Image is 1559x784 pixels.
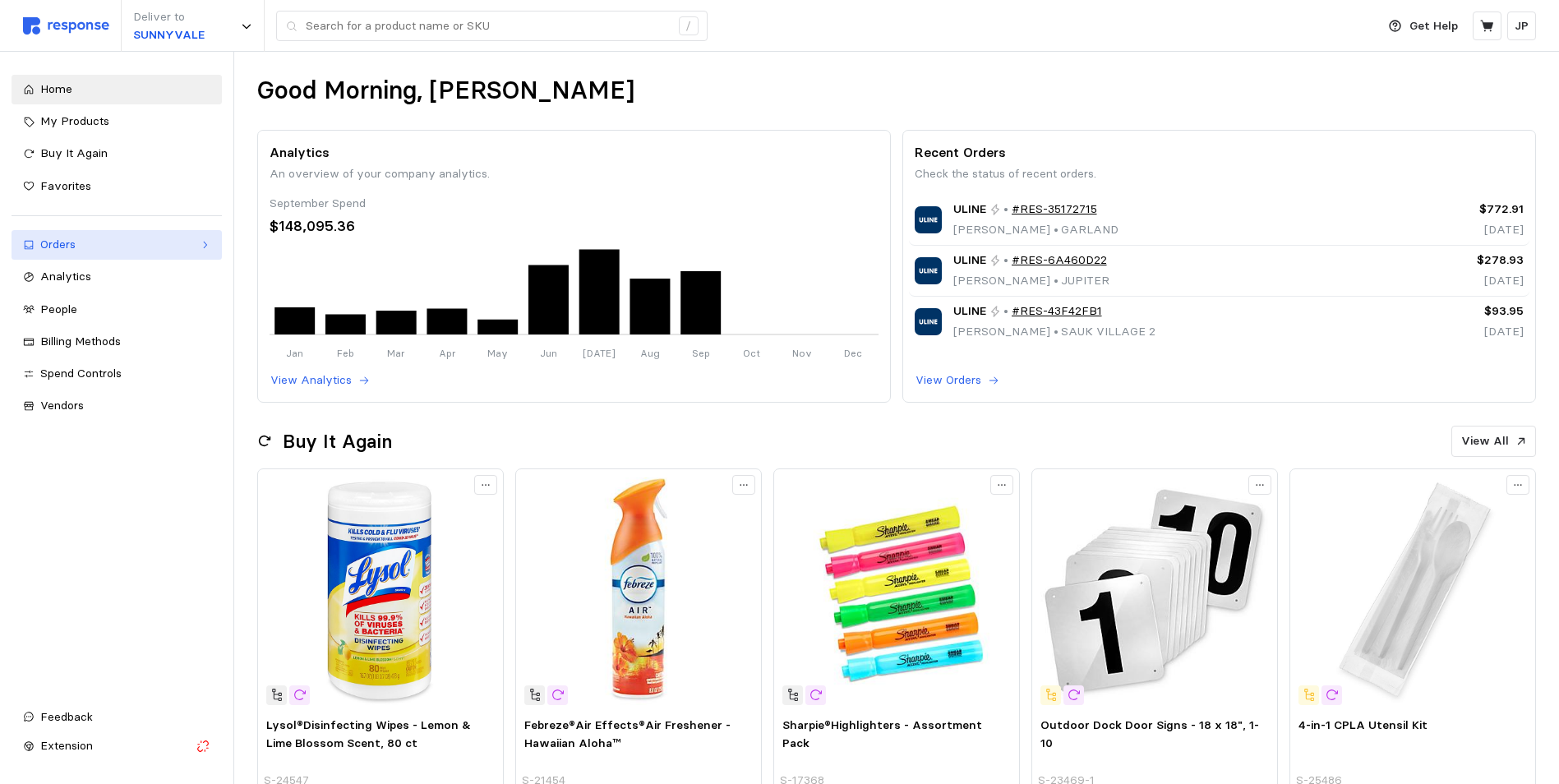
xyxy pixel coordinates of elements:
[270,142,879,163] p: Analytics
[12,391,222,421] a: Vendors
[524,717,731,750] span: Febreze®Air Effects®Air Freshener - Hawaiian Aloha™
[915,165,1524,183] p: Check the status of recent orders.
[1050,324,1061,339] span: •
[283,429,392,454] h2: Buy It Again
[257,75,634,107] h1: Good Morning, [PERSON_NAME]
[40,334,121,348] span: Billing Methods
[270,215,879,238] div: $148,095.36
[12,139,222,168] a: Buy It Again
[12,262,222,292] a: Analytics
[953,302,986,321] span: ULINE
[1050,273,1061,288] span: •
[1040,477,1268,705] img: S-23469-1
[1012,251,1107,270] a: #RES-6A460D22
[40,738,93,753] span: Extension
[953,251,986,270] span: ULINE
[306,12,670,41] input: Search for a product name or SKU
[782,477,1010,705] img: S-17368
[953,201,986,219] span: ULINE
[133,8,205,26] p: Deliver to
[1012,201,1097,219] a: #RES-35172715
[679,16,699,36] div: /
[1380,251,1524,270] p: $278.93
[1298,717,1428,732] span: 4-in-1 CPLA Utensil Kit
[1380,272,1524,290] p: [DATE]
[266,717,471,750] span: Lysol®Disinfecting Wipes - Lemon & Lime Blossom Scent, 80 ct
[691,347,709,359] tspan: Sep
[286,347,303,359] tspan: Jan
[953,323,1155,341] p: [PERSON_NAME] SAUK VILLAGE 2
[40,302,77,316] span: People
[12,172,222,201] a: Favorites
[1409,17,1458,35] p: Get Help
[1012,302,1102,321] a: #RES-43F42FB1
[792,347,812,359] tspan: Nov
[915,257,942,284] img: ULINE
[270,371,371,390] button: View Analytics
[1380,323,1524,341] p: [DATE]
[915,142,1524,163] p: Recent Orders
[953,221,1119,239] p: [PERSON_NAME] GARLAND
[12,327,222,357] a: Billing Methods
[133,26,205,44] p: SUNNYVALE
[12,75,222,104] a: Home
[40,145,108,160] span: Buy It Again
[387,347,405,359] tspan: Mar
[40,366,122,380] span: Spend Controls
[640,347,660,359] tspan: Aug
[844,347,862,359] tspan: Dec
[40,269,91,284] span: Analytics
[40,709,93,724] span: Feedback
[270,165,879,183] p: An overview of your company analytics.
[915,206,942,233] img: ULINE
[1507,12,1536,40] button: JP
[1380,201,1524,219] p: $772.91
[438,347,455,359] tspan: Apr
[12,731,222,761] button: Extension
[487,347,508,359] tspan: May
[1298,477,1526,705] img: S-25486
[1451,426,1536,457] button: View All
[1515,17,1529,35] p: JP
[23,17,109,35] img: svg%3e
[524,477,752,705] img: S-21454_US
[540,347,557,359] tspan: Jun
[1380,221,1524,239] p: [DATE]
[40,178,91,193] span: Favorites
[12,230,222,260] a: Orders
[266,477,494,705] img: S-24547_US
[743,347,760,359] tspan: Oct
[1003,201,1008,219] p: •
[915,371,1000,390] button: View Orders
[1461,432,1509,450] p: View All
[270,371,352,390] p: View Analytics
[1003,251,1008,270] p: •
[40,236,193,254] div: Orders
[915,308,942,335] img: ULINE
[782,717,982,750] span: Sharpie®Highlighters - Assortment Pack
[40,113,109,128] span: My Products
[337,347,354,359] tspan: Feb
[12,359,222,389] a: Spend Controls
[916,371,981,390] p: View Orders
[953,272,1109,290] p: [PERSON_NAME] JUPITER
[12,703,222,732] button: Feedback
[1050,222,1061,237] span: •
[1380,302,1524,321] p: $93.95
[1379,11,1468,42] button: Get Help
[583,347,616,359] tspan: [DATE]
[40,398,84,413] span: Vendors
[12,295,222,325] a: People
[40,81,72,96] span: Home
[1003,302,1008,321] p: •
[1040,717,1259,750] span: Outdoor Dock Door Signs - 18 x 18", 1-10
[270,195,879,213] div: September Spend
[12,107,222,136] a: My Products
